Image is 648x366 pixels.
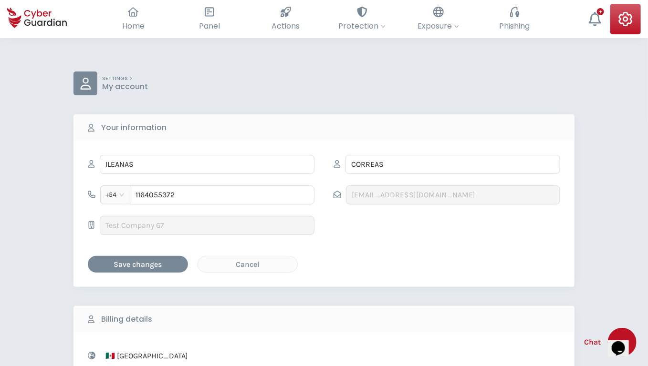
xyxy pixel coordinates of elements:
span: 🇲🇽 Mexico [105,347,309,365]
span: Panel [199,20,220,32]
p: SETTINGS > [102,75,148,82]
span: Protection [338,20,386,32]
button: Home [95,4,172,34]
span: Phishing [500,20,530,32]
span: Exposure [418,20,459,32]
span: Chat [584,336,601,348]
iframe: chat widget [608,328,638,356]
span: Actions [272,20,300,32]
div: Cancel [205,258,290,270]
button: Panel [171,4,248,34]
b: Billing details [101,314,152,325]
div: + [597,8,604,15]
span: +54 [105,188,125,202]
button: Phishing [477,4,553,34]
b: Your information [101,122,167,133]
div: Save changes [95,258,181,270]
p: My account [102,82,148,91]
button: Cancel [198,256,298,273]
button: Save changes [88,256,188,273]
span: Home [122,20,145,32]
button: Protection [324,4,400,34]
button: Actions [248,4,324,34]
button: Exposure [400,4,477,34]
